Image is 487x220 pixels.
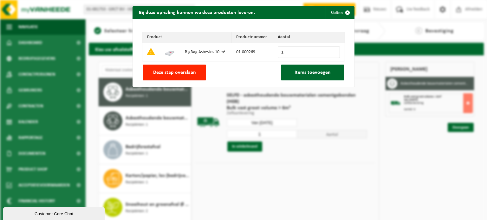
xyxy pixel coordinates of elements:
th: Aantal [273,32,345,43]
td: BigBag Asbestos 10 m³ [180,43,231,61]
th: Productnummer [231,32,273,43]
h2: Bij deze ophaling kunnen we deze producten leveren: [133,6,261,18]
th: Product [142,32,231,43]
button: Items toevoegen [281,65,344,80]
span: Deze stap overslaan [153,70,196,75]
iframe: chat widget [3,206,106,220]
button: Sluiten [326,6,354,19]
img: 01-000269 [165,47,175,57]
td: 01-000269 [231,43,273,61]
button: Deze stap overslaan [143,65,206,80]
span: Items toevoegen [295,70,331,75]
